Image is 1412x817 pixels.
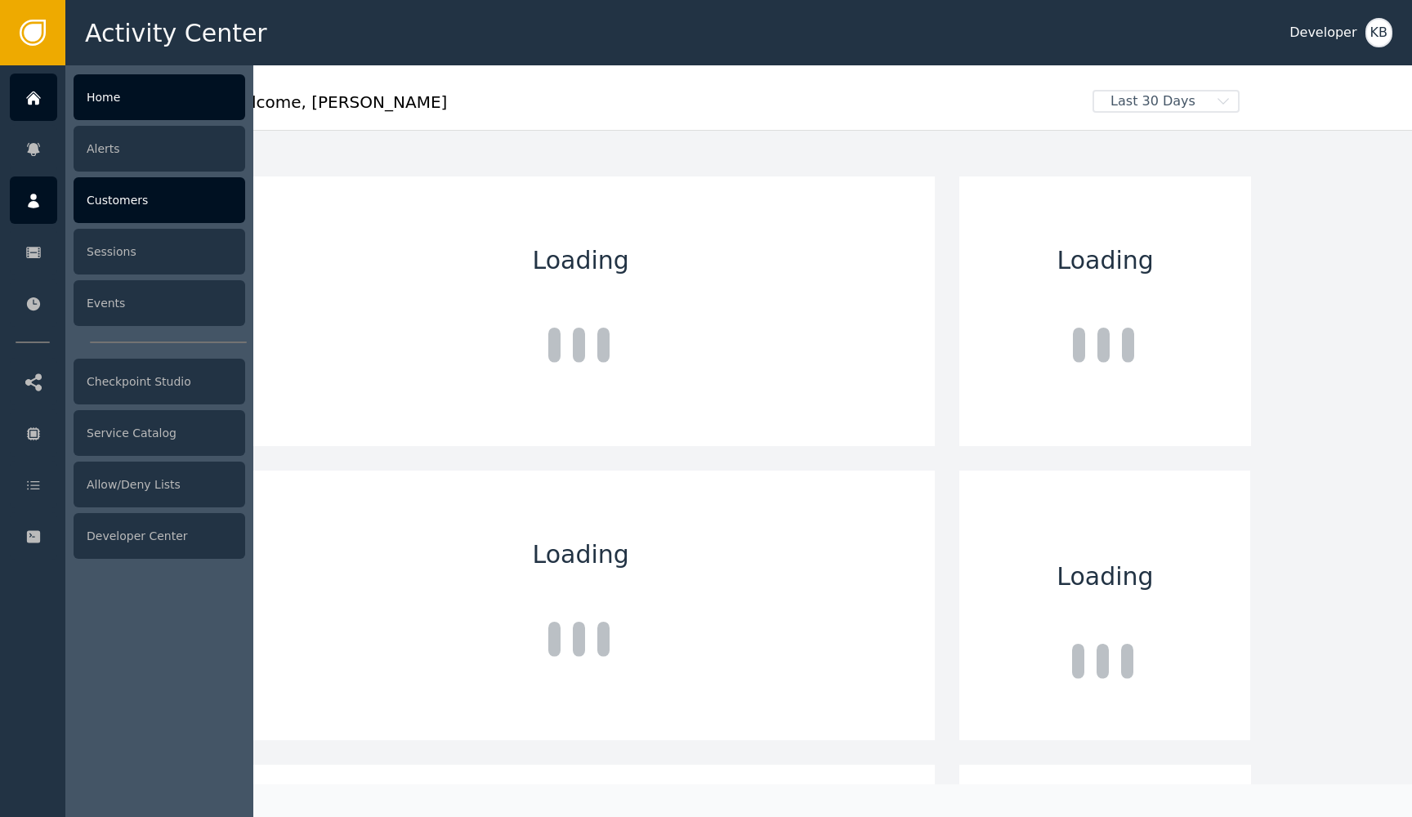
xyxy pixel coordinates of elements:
[1081,90,1251,113] button: Last 30 Days
[85,15,267,51] span: Activity Center
[10,358,245,405] a: Checkpoint Studio
[10,409,245,457] a: Service Catalog
[1057,558,1153,595] span: Loading
[1365,18,1392,47] button: KB
[10,74,245,121] a: Home
[74,410,245,456] div: Service Catalog
[10,125,245,172] a: Alerts
[74,177,245,223] div: Customers
[74,280,245,326] div: Events
[74,229,245,275] div: Sessions
[533,536,629,573] span: Loading
[10,176,245,224] a: Customers
[10,461,245,508] a: Allow/Deny Lists
[10,279,245,327] a: Events
[74,126,245,172] div: Alerts
[226,90,1081,126] div: Welcome , [PERSON_NAME]
[10,512,245,560] a: Developer Center
[10,228,245,275] a: Sessions
[1094,92,1212,111] span: Last 30 Days
[1289,23,1356,42] div: Developer
[74,462,245,507] div: Allow/Deny Lists
[74,513,245,559] div: Developer Center
[74,359,245,404] div: Checkpoint Studio
[74,74,245,120] div: Home
[1057,242,1154,279] span: Loading
[533,242,629,279] span: Loading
